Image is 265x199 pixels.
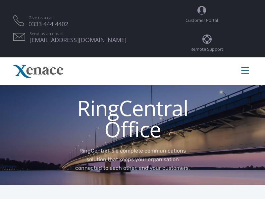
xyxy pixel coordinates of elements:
[13,65,63,78] img: Xenace
[28,16,68,26] a: Give us a call 0333 444 4402
[73,147,192,172] p: RingCentral is a complete communications solution that keeps your organisation connected to each ...
[28,16,68,20] span: Give us a call
[29,32,127,42] a: Send us an email [EMAIL_ADDRESS][DOMAIN_NAME]
[73,98,192,140] h1: RingCentral Office
[190,29,223,58] a: Remote Support
[29,38,127,42] span: [EMAIL_ADDRESS][DOMAIN_NAME]
[29,32,127,36] span: Send us an email
[28,22,68,26] span: 0333 444 4402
